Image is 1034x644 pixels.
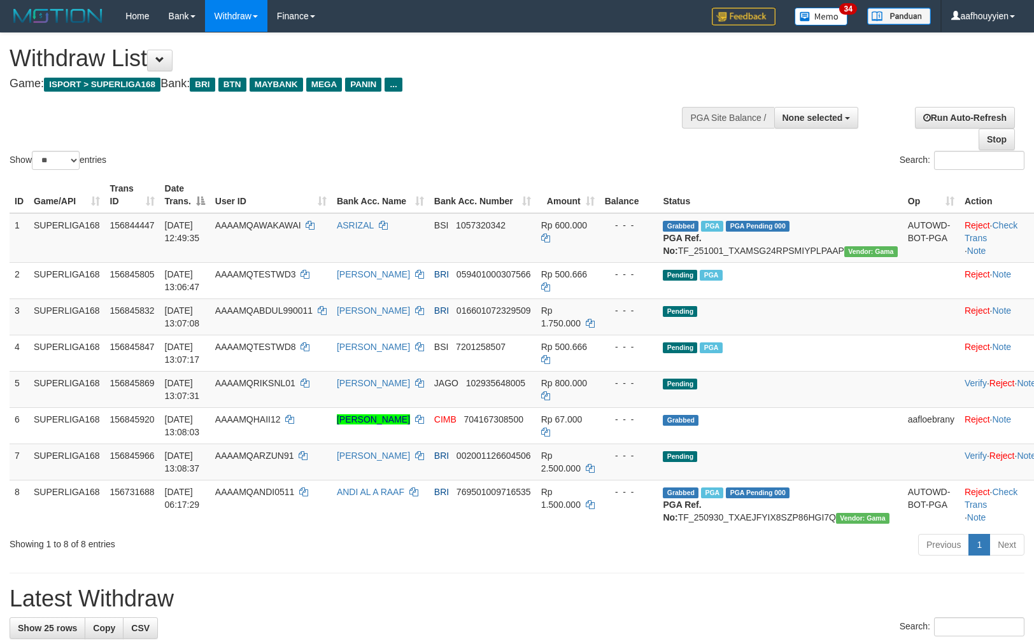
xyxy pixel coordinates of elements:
td: TF_250930_TXAEJFYIX8SZP86HGI7Q [658,480,902,529]
b: PGA Ref. No: [663,233,701,256]
td: SUPERLIGA168 [29,480,105,529]
span: BTN [218,78,246,92]
a: [PERSON_NAME] [337,269,410,279]
span: Pending [663,379,697,389]
label: Search: [900,151,1024,170]
span: [DATE] 13:08:03 [165,414,200,437]
a: Reject [989,378,1015,388]
span: 156845920 [110,414,155,424]
button: None selected [774,107,859,129]
a: Stop [979,129,1015,150]
span: AAAAMQANDI0511 [215,487,295,497]
a: Reject [965,305,990,316]
th: ID [10,177,29,213]
th: Game/API: activate to sort column ascending [29,177,105,213]
td: TF_251001_TXAMSG24RPSMIYPLPAAP [658,213,902,263]
a: Reject [965,269,990,279]
td: SUPERLIGA168 [29,262,105,298]
th: Bank Acc. Name: activate to sort column ascending [332,177,429,213]
span: Copy 7201258507 to clipboard [456,342,506,352]
span: [DATE] 13:08:37 [165,451,200,473]
span: BRI [434,305,449,316]
span: [DATE] 13:07:08 [165,305,200,328]
span: BRI [434,269,449,279]
h1: Latest Withdraw [10,586,1024,612]
span: MAYBANK [250,78,303,92]
td: 2 [10,262,29,298]
span: Marked by aafmaleo [700,342,722,353]
div: Showing 1 to 8 of 8 entries [10,533,421,550]
a: Reject [965,487,990,497]
div: - - - [605,340,653,353]
span: AAAAMQTESTWD8 [215,342,296,352]
a: 1 [968,534,990,556]
span: [DATE] 13:07:17 [165,342,200,365]
span: Rp 500.666 [541,269,587,279]
span: [DATE] 13:07:31 [165,378,200,401]
a: [PERSON_NAME] [337,451,410,461]
div: - - - [605,219,653,232]
h4: Game: Bank: [10,78,677,90]
span: Grabbed [663,487,698,498]
span: 156845805 [110,269,155,279]
th: Balance [600,177,658,213]
span: PANIN [345,78,381,92]
img: MOTION_logo.png [10,6,106,25]
td: AUTOWD-BOT-PGA [903,480,960,529]
span: Rp 1.500.000 [541,487,581,510]
div: - - - [605,377,653,389]
img: Feedback.jpg [712,8,775,25]
span: Rp 600.000 [541,220,587,230]
a: Note [993,305,1012,316]
label: Search: [900,617,1024,636]
span: Rp 1.750.000 [541,305,581,328]
a: Show 25 rows [10,617,85,639]
span: Rp 800.000 [541,378,587,388]
span: 156845832 [110,305,155,316]
span: BRI [190,78,215,92]
span: Grabbed [663,221,698,232]
span: Pending [663,342,697,353]
span: 34 [839,3,856,15]
span: Pending [663,306,697,317]
td: AUTOWD-BOT-PGA [903,213,960,263]
span: AAAAMQHAII12 [215,414,281,424]
a: Reject [989,451,1015,461]
a: Note [993,269,1012,279]
td: SUPERLIGA168 [29,298,105,335]
span: PGA Pending [726,221,790,232]
input: Search: [934,617,1024,636]
span: Pending [663,270,697,281]
span: 156731688 [110,487,155,497]
td: SUPERLIGA168 [29,444,105,480]
div: - - - [605,486,653,498]
span: Copy 059401000307566 to clipboard [457,269,531,279]
span: Grabbed [663,415,698,426]
a: ANDI AL A RAAF [337,487,404,497]
span: AAAAMQARZUN91 [215,451,294,461]
a: [PERSON_NAME] [337,342,410,352]
span: BRI [434,487,449,497]
span: JAGO [434,378,458,388]
span: Copy [93,623,115,633]
td: SUPERLIGA168 [29,371,105,407]
b: PGA Ref. No: [663,500,701,522]
span: CSV [131,623,150,633]
th: Amount: activate to sort column ascending [536,177,600,213]
span: Copy 1057320342 to clipboard [456,220,506,230]
a: Note [967,512,986,522]
a: Reject [965,414,990,424]
span: Pending [663,451,697,462]
span: Copy 102935648005 to clipboard [466,378,525,388]
td: SUPERLIGA168 [29,213,105,263]
a: Reject [965,342,990,352]
a: Note [967,246,986,256]
span: BRI [434,451,449,461]
a: ASRIZAL [337,220,374,230]
td: aafloebrany [903,407,960,444]
div: - - - [605,449,653,462]
span: Copy 769501009716535 to clipboard [457,487,531,497]
input: Search: [934,151,1024,170]
th: User ID: activate to sort column ascending [210,177,332,213]
th: Status [658,177,902,213]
